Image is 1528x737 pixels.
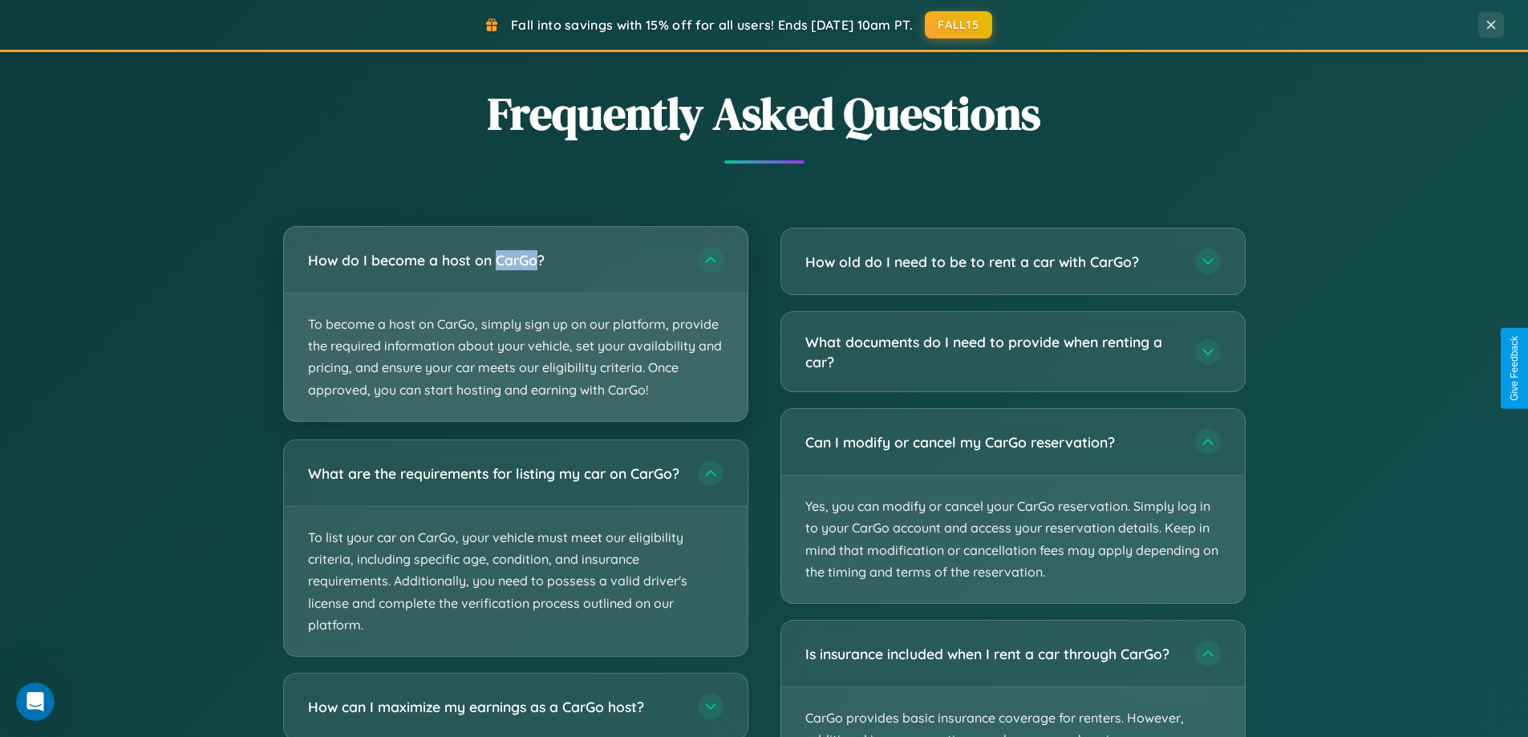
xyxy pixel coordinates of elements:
[284,294,748,421] p: To become a host on CarGo, simply sign up on our platform, provide the required information about...
[283,83,1246,144] h2: Frequently Asked Questions
[308,250,682,270] h3: How do I become a host on CarGo?
[805,644,1179,664] h3: Is insurance included when I rent a car through CarGo?
[308,463,682,483] h3: What are the requirements for listing my car on CarGo?
[805,432,1179,452] h3: Can I modify or cancel my CarGo reservation?
[805,252,1179,272] h3: How old do I need to be to rent a car with CarGo?
[781,476,1245,603] p: Yes, you can modify or cancel your CarGo reservation. Simply log in to your CarGo account and acc...
[511,17,913,33] span: Fall into savings with 15% off for all users! Ends [DATE] 10am PT.
[16,682,55,721] iframe: Intercom live chat
[925,11,992,38] button: FALL15
[284,507,748,656] p: To list your car on CarGo, your vehicle must meet our eligibility criteria, including specific ag...
[308,696,682,716] h3: How can I maximize my earnings as a CarGo host?
[805,332,1179,371] h3: What documents do I need to provide when renting a car?
[1509,336,1520,401] div: Give Feedback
